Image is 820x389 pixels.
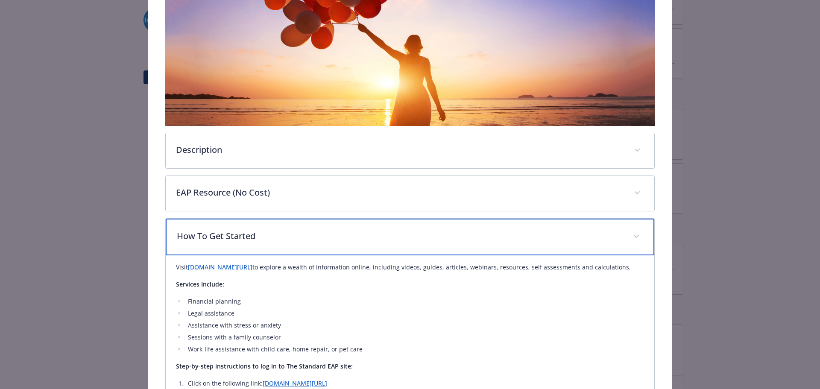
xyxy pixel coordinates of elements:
p: Description [176,143,624,156]
li: Financial planning [185,296,644,307]
li: Sessions with a family counselor [185,332,644,342]
p: How To Get Started [177,230,623,243]
div: How To Get Started [166,219,655,255]
a: [DOMAIN_NAME][URL] [188,263,252,271]
li: Work-life assistance with child care, home repair, or pet care [185,344,644,354]
div: EAP Resource (No Cost) [166,176,655,211]
li: Assistance with stress or anxiety [185,320,644,331]
p: EAP Resource (No Cost) [176,186,624,199]
strong: Services Include: [176,280,224,288]
li: Legal assistance [185,308,644,319]
strong: Step-by-step instructions to log in to The Standard EAP site: [176,362,353,370]
div: Description [166,133,655,168]
a: [DOMAIN_NAME][URL] [263,379,327,387]
p: Visit to explore a wealth of information online, including videos, guides, articles, webinars, re... [176,262,644,272]
li: Click on the following link: [185,378,644,389]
